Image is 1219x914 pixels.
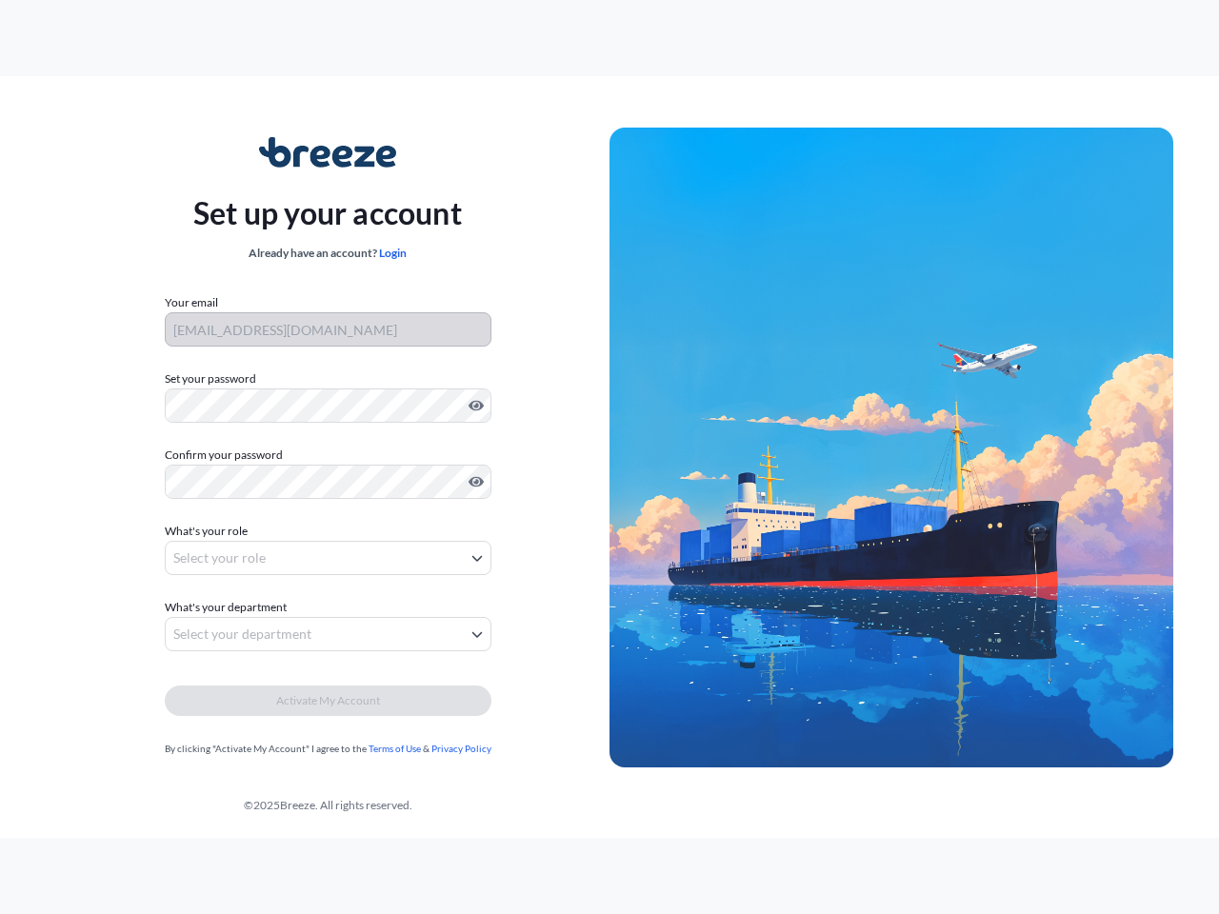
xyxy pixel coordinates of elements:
[165,617,491,651] button: Select your department
[173,625,311,644] span: Select your department
[276,691,380,710] span: Activate My Account
[165,293,218,312] label: Your email
[469,398,484,413] button: Show password
[165,522,248,541] span: What's your role
[259,137,397,168] img: Breeze
[173,548,266,567] span: Select your role
[165,446,491,465] label: Confirm your password
[609,128,1173,768] img: Ship illustration
[193,190,462,236] p: Set up your account
[431,743,491,754] a: Privacy Policy
[165,685,491,716] button: Activate My Account
[165,541,491,575] button: Select your role
[46,796,609,815] div: © 2025 Breeze. All rights reserved.
[165,598,287,617] span: What's your department
[165,369,491,388] label: Set your password
[193,244,462,263] div: Already have an account?
[165,739,491,758] div: By clicking "Activate My Account" I agree to the &
[469,474,484,489] button: Show password
[165,312,491,347] input: Your email address
[379,246,407,260] a: Login
[369,743,421,754] a: Terms of Use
